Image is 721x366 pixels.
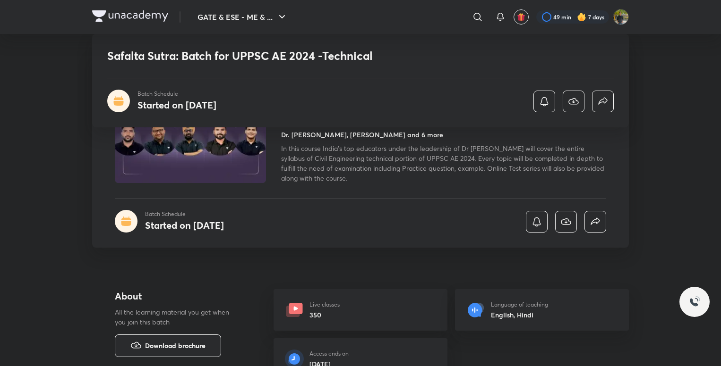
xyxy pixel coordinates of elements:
h6: English, Hindi [491,310,548,320]
h4: Started on [DATE] [137,99,216,111]
h4: Started on [DATE] [145,219,224,232]
p: All the learning material you get when you join this batch [115,307,237,327]
h6: 350 [309,310,340,320]
p: Batch Schedule [137,90,216,98]
img: Company Logo [92,10,168,22]
h1: Safalta Sutra: Batch for UPPSC AE 2024 -Technical [107,49,477,63]
img: ttu [689,296,700,308]
img: avatar [517,13,525,21]
button: Download brochure [115,334,221,357]
p: Access ends on [309,349,349,358]
span: In this course India's top educators under the leadership of Dr [PERSON_NAME] will cover the enti... [281,144,604,183]
h4: Dr. [PERSON_NAME], [PERSON_NAME] and 6 more [281,130,443,140]
img: shubham rawat [613,9,629,25]
p: Language of teaching [491,300,548,309]
p: Live classes [309,300,340,309]
span: Download brochure [145,341,206,351]
button: GATE & ESE - ME & ... [192,8,293,26]
h4: About [115,289,243,303]
p: Batch Schedule [145,210,224,218]
img: Thumbnail [113,97,267,184]
img: streak [577,12,586,22]
button: avatar [514,9,529,25]
a: Company Logo [92,10,168,24]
